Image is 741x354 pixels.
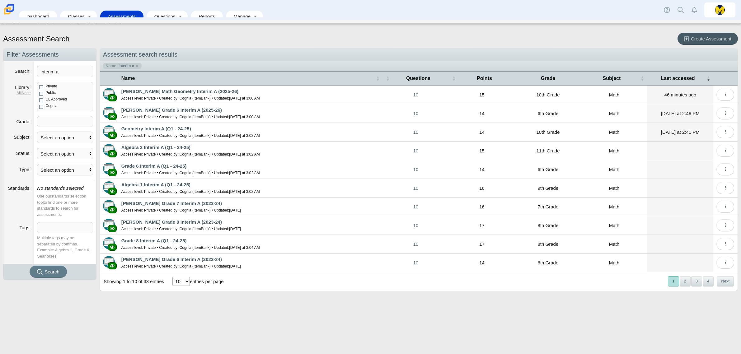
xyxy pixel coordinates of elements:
[121,264,241,268] small: Access level: Private • Created by: Cognia (ItemBank) • Updated:
[2,3,16,16] img: Carmen School of Science & Technology
[515,216,581,235] td: 8th Grade
[515,142,581,160] td: 11th Grade
[45,91,56,95] span: Public
[103,20,126,29] a: Standards
[45,269,59,274] span: Search
[8,185,31,191] label: Standards
[449,104,515,123] td: 14
[449,160,515,179] td: 14
[37,194,86,205] a: standards selection tool
[383,160,449,179] a: 10
[251,11,260,22] a: Toggle expanded
[100,48,738,61] h2: Assessment search results
[121,208,241,212] small: Access level: Private • Created by: Cognia (ItemBank) • Updated:
[121,152,260,156] small: Access level: Private • Created by: Cognia (ItemBank) • Updated:
[103,219,115,231] img: type-advanced.svg
[229,133,260,138] time: Sep 22, 2025 at 3:02 AM
[121,171,260,175] small: Access level: Private • Created by: Cognia (ItemBank) • Updated:
[386,75,390,82] span: Questions : Activate to sort
[190,279,223,284] label: entries per page
[103,256,115,268] img: type-advanced.svg
[667,276,734,286] nav: pagination
[194,11,220,22] a: Reports
[19,167,31,172] label: Type
[103,163,115,175] img: type-advanced.svg
[119,63,134,69] span: interim a
[687,3,701,17] a: Alerts
[716,89,734,101] button: More options
[37,193,93,217] div: Use our to find one or more standards to search for assessments.
[121,89,238,94] a: [PERSON_NAME] Math Geometry Interim A (2025-26)
[229,264,241,268] time: Apr 10, 2024 at 9:45 AM
[661,129,700,135] time: Sep 22, 2025 at 2:41 PM
[121,75,375,82] span: Name
[121,107,222,113] a: [PERSON_NAME] Grade 6 Interim A (2025-26)
[30,266,67,278] button: Search
[15,85,30,90] label: Library
[383,86,449,104] a: 10
[581,198,647,216] td: Math
[515,254,581,272] td: 6th Grade
[515,179,581,198] td: 9th Grade
[1,20,43,29] a: Search Assessments
[121,238,187,243] a: Grade 8 Interim A (Q1 - 24-25)
[15,68,31,74] label: Search
[3,48,96,61] h2: Filter Assessments
[449,123,515,142] td: 14
[706,75,710,82] span: Last accessed : Activate to remove sorting
[581,216,647,235] td: Math
[229,208,241,212] time: Apr 10, 2024 at 9:45 AM
[449,216,515,235] td: 17
[449,86,515,104] td: 15
[457,75,512,82] span: Points
[691,36,731,41] span: Create Assessment
[16,119,30,124] label: Grade
[103,125,115,137] img: type-advanced.svg
[716,126,734,138] button: More options
[45,97,67,101] span: CL Approved
[121,163,187,169] a: Grade 6 Interim A (Q1 - 24-25)
[100,272,164,291] div: Showing 1 to 10 of 33 entries
[581,142,647,160] td: Math
[691,276,702,286] button: 3
[121,201,222,206] a: [PERSON_NAME] Grade 7 Interim A (2023-24)
[515,198,581,216] td: 7th Grade
[383,254,449,272] a: 10
[584,75,639,82] span: Subject
[229,96,260,100] time: Sep 22, 2025 at 3:00 AM
[229,115,260,119] time: Sep 22, 2025 at 3:00 AM
[449,254,515,272] td: 14
[103,63,142,69] a: Name: interim a
[581,86,647,104] td: Math
[37,116,93,127] tags: ​
[449,235,515,254] td: 17
[85,11,94,22] a: Toggle expanded
[581,254,647,272] td: Math
[103,200,115,212] img: type-advanced.svg
[581,104,647,123] td: Math
[581,235,647,254] td: Math
[63,11,85,22] a: Classes
[391,75,446,82] span: Questions
[383,179,449,197] a: 10
[515,160,581,179] td: 6th Grade
[716,182,734,194] button: More options
[383,123,449,141] a: 10
[37,235,93,259] div: Multiple tags may be separated by commas. Example: Algebra 1, Grade 6, Seahorses
[716,201,734,213] button: More options
[581,160,647,179] td: Math
[668,276,679,286] button: 1
[45,104,57,108] span: Cognia
[103,144,115,156] img: type-advanced.svg
[383,142,449,160] a: 10
[664,92,696,97] time: Sep 22, 2025 at 3:03 PM
[103,181,115,193] img: type-advanced.svg
[716,163,734,175] button: More options
[121,245,260,250] small: Access level: Private • Created by: Cognia (ItemBank) • Updated:
[229,11,251,22] a: Manage
[229,245,260,250] time: Sep 22, 2025 at 3:04 AM
[515,235,581,254] td: 8th Grade
[717,276,734,286] button: Next
[45,84,57,88] span: Private
[515,104,581,123] td: 6th Grade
